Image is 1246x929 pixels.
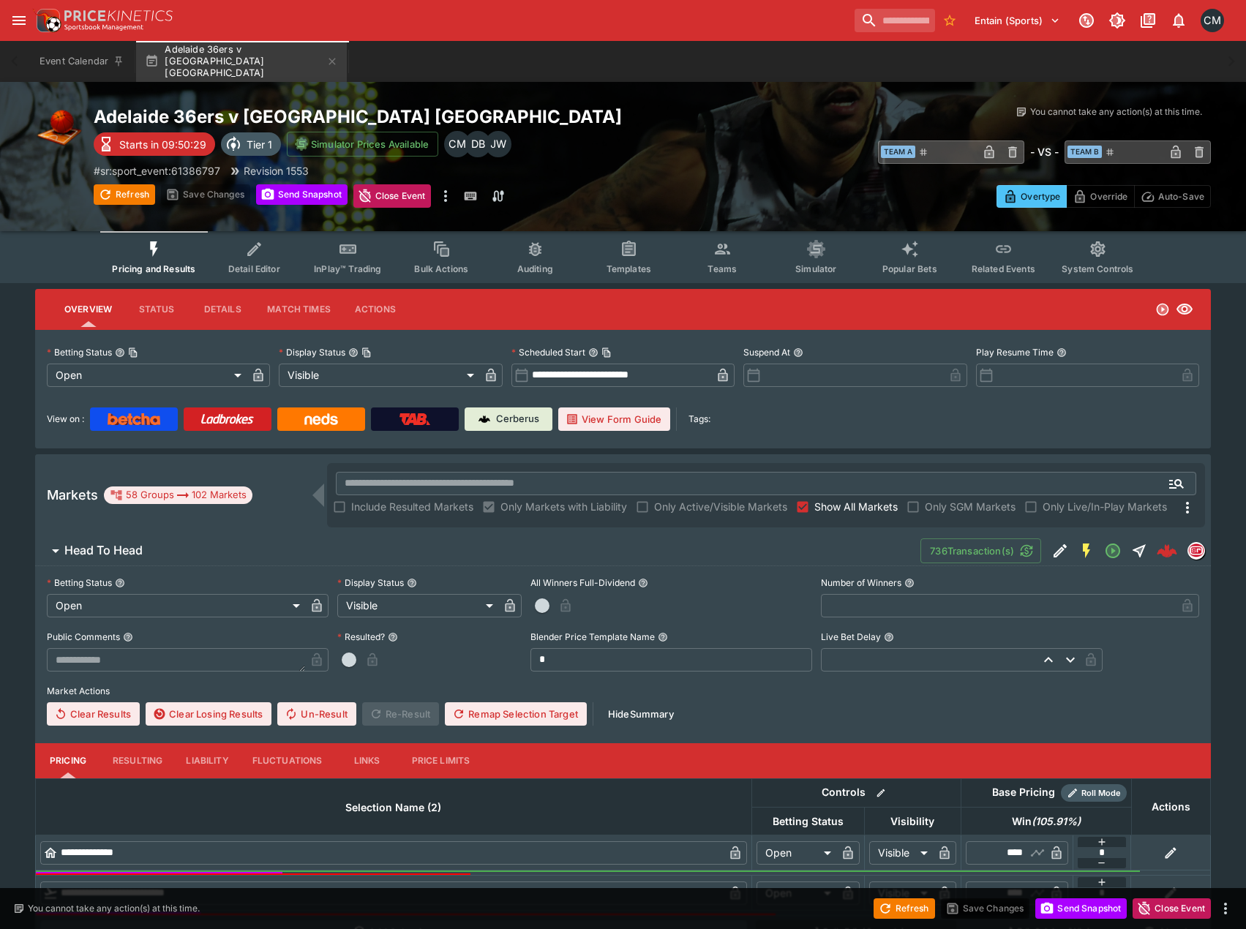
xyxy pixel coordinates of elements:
p: Tier 1 [247,137,272,152]
button: Copy To Clipboard [361,347,372,358]
div: Open [757,841,836,865]
p: Display Status [337,576,404,589]
p: Suspend At [743,346,790,358]
button: Close Event [353,184,432,208]
p: Overtype [1021,189,1060,204]
button: Resulted? [388,632,398,642]
p: You cannot take any action(s) at this time. [1030,105,1202,119]
a: a4ead9d1-e82e-4353-a773-904c04dcb2be [1152,536,1182,565]
svg: More [1179,499,1196,516]
p: Cerberus [496,412,539,426]
h5: Markets [47,486,98,503]
button: Match Times [255,292,342,327]
button: No Bookmarks [938,9,961,32]
button: Open [1163,470,1190,497]
svg: Open [1155,302,1170,317]
p: Starts in 09:50:29 [119,137,206,152]
button: Overtype [997,185,1067,208]
p: Override [1090,189,1127,204]
button: Cameron Matheson [1196,4,1228,37]
button: Status [124,292,189,327]
button: Copy To Clipboard [601,347,612,358]
p: Betting Status [47,576,112,589]
span: Only SGM Markets [925,499,1016,514]
button: Overview [53,292,124,327]
button: Notifications [1166,7,1192,34]
button: Clear Losing Results [146,702,271,726]
button: Documentation [1135,7,1161,34]
div: 58 Groups 102 Markets [110,486,247,504]
div: Visible [337,594,498,617]
span: Detail Editor [228,263,280,274]
span: Pricing and Results [112,263,195,274]
div: Daniel Beswick [465,131,491,157]
img: Neds [304,413,337,425]
span: Auditing [517,263,553,274]
div: a4ead9d1-e82e-4353-a773-904c04dcb2be [1157,541,1177,561]
button: All Winners Full-Dividend [638,578,648,588]
span: Team B [1067,146,1102,158]
div: Open [757,881,836,905]
button: open drawer [6,7,32,34]
div: Cameron Matheson [444,131,470,157]
button: Auto-Save [1134,185,1211,208]
p: Revision 1553 [244,163,309,178]
div: Open [47,594,305,617]
button: Send Snapshot [256,184,348,205]
span: Only Active/Visible Markets [654,499,787,514]
button: more [1217,900,1234,917]
button: Remap Selection Target [445,702,587,726]
button: Blender Price Template Name [658,632,668,642]
button: Un-Result [277,702,356,726]
button: Resulting [101,743,174,778]
button: Price Limits [400,743,482,778]
div: Show/hide Price Roll mode configuration. [1061,784,1127,802]
span: Include Resulted Markets [351,499,473,514]
button: Close Event [1133,898,1211,919]
em: ( 105.91 %) [1032,813,1081,830]
span: Show All Markets [814,499,898,514]
span: Visibility [874,813,950,830]
img: Sportsbook Management [64,24,143,31]
button: Select Tenant [966,9,1069,32]
button: Copy To Clipboard [128,347,138,358]
button: Display Status [407,578,417,588]
span: Popular Bets [882,263,937,274]
th: Actions [1131,778,1210,835]
img: basketball.png [35,105,82,152]
p: Public Comments [47,631,120,643]
label: View on : [47,407,84,431]
button: Straight [1126,538,1152,564]
button: Open [1100,538,1126,564]
span: Betting Status [757,813,860,830]
button: Pricing [35,743,101,778]
button: Override [1066,185,1134,208]
a: Cerberus [465,407,552,431]
p: Display Status [279,346,345,358]
button: Fluctuations [241,743,334,778]
label: Market Actions [47,680,1199,702]
p: Number of Winners [821,576,901,589]
span: Team A [881,146,915,158]
h2: Copy To Clipboard [94,105,653,128]
span: Bulk Actions [414,263,468,274]
h6: Head To Head [64,543,143,558]
span: Re-Result [362,702,439,726]
button: Send Snapshot [1035,898,1127,919]
button: Play Resume Time [1057,347,1067,358]
div: Base Pricing [986,783,1061,802]
svg: Visible [1176,301,1193,318]
button: 736Transaction(s) [920,538,1041,563]
p: Play Resume Time [976,346,1054,358]
button: Scheduled StartCopy To Clipboard [588,347,598,358]
span: Selection Name (2) [329,799,457,816]
div: Event type filters [100,231,1145,283]
button: Liability [174,743,240,778]
button: Simulator Prices Available [287,132,438,157]
img: logo-cerberus--red.svg [1157,541,1177,561]
button: Betting Status [115,578,125,588]
button: Number of Winners [904,578,915,588]
th: Controls [751,778,961,807]
button: Toggle light/dark mode [1104,7,1130,34]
